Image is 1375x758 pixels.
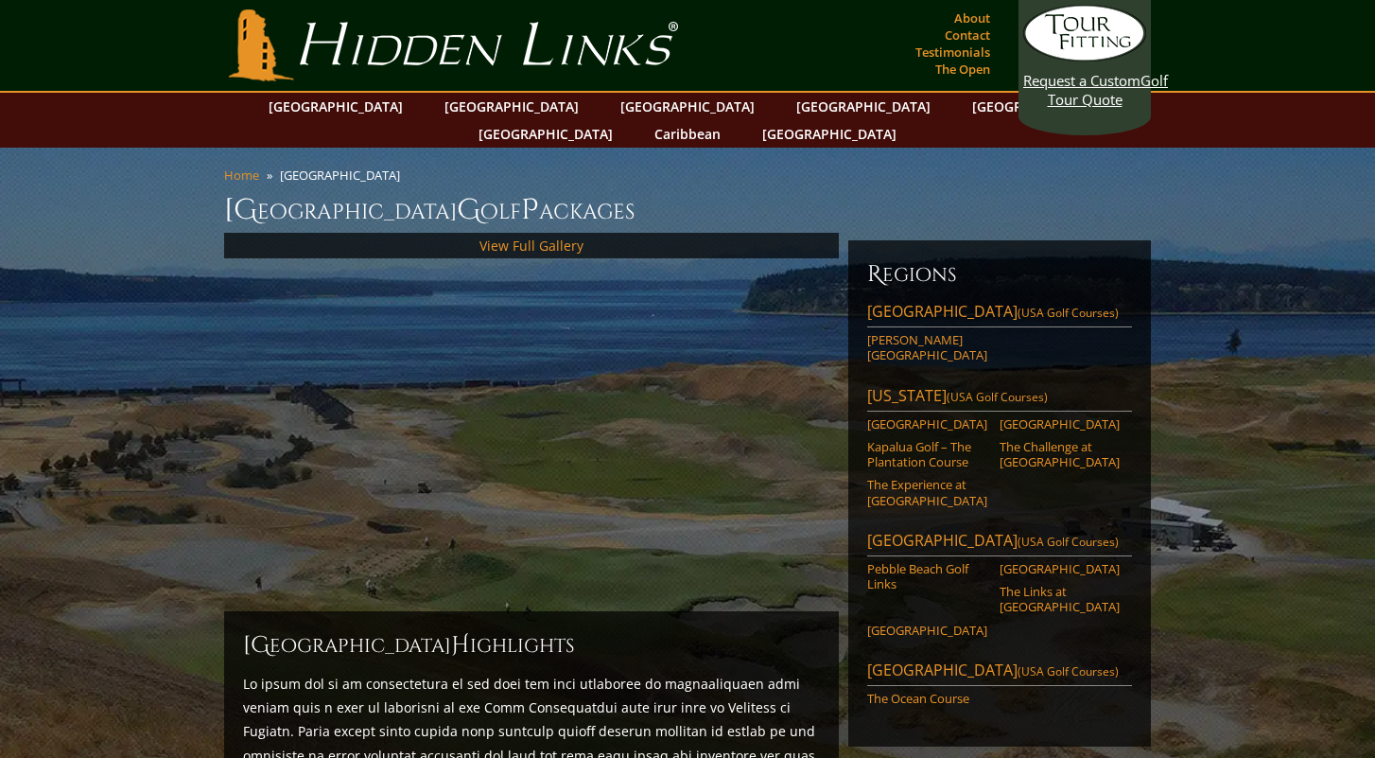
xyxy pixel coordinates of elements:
a: [US_STATE](USA Golf Courses) [867,385,1132,412]
a: [GEOGRAPHIC_DATA] [753,120,906,148]
a: The Links at [GEOGRAPHIC_DATA] [1000,584,1120,615]
a: The Open [931,56,995,82]
a: [GEOGRAPHIC_DATA] [787,93,940,120]
a: [GEOGRAPHIC_DATA] [1000,561,1120,576]
h2: [GEOGRAPHIC_DATA] ighlights [243,630,820,661]
a: [GEOGRAPHIC_DATA](USA Golf Courses) [867,660,1132,686]
li: [GEOGRAPHIC_DATA] [280,167,408,184]
a: Home [224,167,259,184]
h6: Regions [867,259,1132,290]
a: [GEOGRAPHIC_DATA] [867,623,987,638]
a: [GEOGRAPHIC_DATA] [259,93,412,120]
a: The Ocean Course [867,691,987,706]
a: [GEOGRAPHIC_DATA](USA Golf Courses) [867,301,1132,327]
a: Pebble Beach Golf Links [867,561,987,592]
a: Testimonials [911,39,995,65]
h1: [GEOGRAPHIC_DATA] olf ackages [224,191,1151,229]
a: The Challenge at [GEOGRAPHIC_DATA] [1000,439,1120,470]
span: (USA Golf Courses) [1018,305,1119,321]
span: (USA Golf Courses) [1018,534,1119,550]
a: [GEOGRAPHIC_DATA] [469,120,622,148]
span: P [521,191,539,229]
a: View Full Gallery [479,237,583,255]
a: [GEOGRAPHIC_DATA] [867,416,987,432]
a: Contact [940,22,995,48]
span: (USA Golf Courses) [947,389,1048,405]
a: [GEOGRAPHIC_DATA] [611,93,764,120]
a: Caribbean [645,120,730,148]
a: [GEOGRAPHIC_DATA] [435,93,588,120]
a: The Experience at [GEOGRAPHIC_DATA] [867,477,987,508]
span: H [451,630,470,661]
span: (USA Golf Courses) [1018,663,1119,679]
a: [GEOGRAPHIC_DATA] [963,93,1116,120]
span: Request a Custom [1023,71,1140,90]
a: [GEOGRAPHIC_DATA] [1000,416,1120,432]
span: G [457,191,480,229]
a: Request a CustomGolf Tour Quote [1023,5,1146,109]
a: [PERSON_NAME][GEOGRAPHIC_DATA] [867,332,987,363]
a: Kapalua Golf – The Plantation Course [867,439,987,470]
a: [GEOGRAPHIC_DATA](USA Golf Courses) [867,530,1132,556]
a: About [949,5,995,31]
